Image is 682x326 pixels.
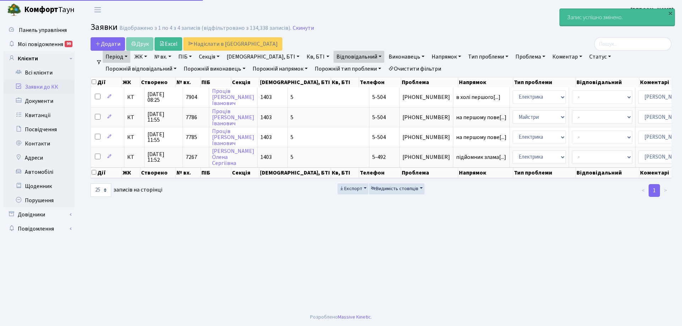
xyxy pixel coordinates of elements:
[371,185,418,192] span: Видимість стовпців
[260,153,272,161] span: 1403
[372,153,386,161] span: 5-492
[212,147,254,167] a: [PERSON_NAME]ОленаСергіївна
[250,63,310,75] a: Порожній напрямок
[95,40,120,48] span: Додати
[201,167,232,178] th: ПІБ
[359,77,401,87] th: Телефон
[359,167,401,178] th: Телефон
[291,114,293,121] span: 5
[196,51,222,63] a: Секція
[402,154,450,160] span: [PHONE_NUMBER]
[155,37,182,51] a: Excel
[372,133,386,141] span: 5-504
[259,77,331,87] th: [DEMOGRAPHIC_DATA], БТІ
[401,167,458,178] th: Проблема
[91,37,125,51] a: Додати
[456,114,507,121] span: на першому пове[...]
[402,94,450,100] span: [PHONE_NUMBER]
[175,51,195,63] a: ПІБ
[176,77,200,87] th: № вх.
[186,133,197,141] span: 7785
[103,63,179,75] a: Порожній відповідальний
[212,127,254,147] a: Проців[PERSON_NAME]Іванович
[127,134,141,140] span: КТ
[151,51,174,63] a: № вх.
[560,9,675,26] div: Запис успішно змінено.
[337,183,368,194] button: Експорт
[127,94,141,100] span: КТ
[176,167,200,178] th: № вх.
[140,167,176,178] th: Створено
[119,25,291,32] div: Відображено з 1 по 4 з 4 записів (відфільтровано з 134,338 записів).
[334,51,384,63] a: Відповідальний
[103,51,130,63] a: Період
[147,151,180,163] span: [DATE] 11:52
[401,77,458,87] th: Проблема
[91,21,118,33] span: Заявки
[402,134,450,140] span: [PHONE_NUMBER]
[122,167,141,178] th: ЖК
[4,80,75,94] a: Заявки до КК
[458,77,513,87] th: Напрямок
[127,154,141,160] span: КТ
[372,114,386,121] span: 5-504
[304,51,332,63] a: Кв, БТІ
[7,3,21,17] img: logo.png
[91,183,162,197] label: записів на сторінці
[4,37,75,51] a: Мої повідомлення99
[260,133,272,141] span: 1403
[259,167,331,178] th: [DEMOGRAPHIC_DATA], БТІ
[513,167,576,178] th: Тип проблеми
[89,4,107,16] button: Переключити навігацію
[122,77,141,87] th: ЖК
[24,4,58,15] b: Комфорт
[4,94,75,108] a: Документи
[465,51,511,63] a: Тип проблеми
[231,77,259,87] th: Секція
[331,77,359,87] th: Кв, БТІ
[630,6,673,14] a: [PERSON_NAME]
[224,51,302,63] a: [DEMOGRAPHIC_DATA], БТІ
[260,93,272,101] span: 1403
[4,51,75,66] a: Клієнти
[402,115,450,120] span: [PHONE_NUMBER]
[231,167,259,178] th: Секція
[312,63,384,75] a: Порожній тип проблеми
[372,93,386,101] span: 5-504
[456,153,506,161] span: підйомник злама[...]
[369,183,424,194] button: Видимість стовпців
[132,51,150,63] a: ЖК
[260,114,272,121] span: 1403
[91,183,111,197] select: записів на сторінці
[186,93,197,101] span: 7904
[65,41,72,47] div: 99
[127,115,141,120] span: КТ
[4,208,75,222] a: Довідники
[310,313,372,321] div: Розроблено .
[18,40,63,48] span: Мої повідомлення
[4,122,75,137] a: Посвідчення
[576,167,639,178] th: Відповідальний
[293,25,314,32] a: Скинути
[331,167,359,178] th: Кв, БТІ
[291,133,293,141] span: 5
[19,26,67,34] span: Панель управління
[513,51,548,63] a: Проблема
[181,63,248,75] a: Порожній виконавець
[385,63,444,75] a: Очистити фільтри
[386,51,427,63] a: Виконавець
[140,77,176,87] th: Створено
[586,51,614,63] a: Статус
[429,51,464,63] a: Напрямок
[147,92,180,103] span: [DATE] 08:25
[4,165,75,179] a: Автомобілі
[212,87,254,107] a: Проців[PERSON_NAME]Іванович
[24,4,75,16] span: Таун
[339,185,362,192] span: Експорт
[91,167,122,178] th: Дії
[4,66,75,80] a: Всі клієнти
[4,23,75,37] a: Панель управління
[4,108,75,122] a: Квитанції
[291,93,293,101] span: 5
